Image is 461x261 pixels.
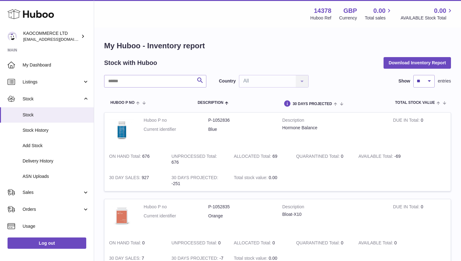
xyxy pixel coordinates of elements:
span: 0.00 [434,7,446,15]
h1: My Huboo - Inventory report [104,41,451,51]
span: Listings [23,79,82,85]
span: Add Stock [23,143,89,149]
td: 676 [167,149,229,170]
span: ASN Uploads [23,173,89,179]
td: 0 [388,113,451,149]
strong: UNPROCESSED Total [172,154,217,160]
strong: DUE IN Total [393,204,421,211]
dd: P-1052836 [208,117,273,123]
strong: ALLOCATED Total [234,240,272,247]
span: 0 [341,240,343,245]
strong: Total stock value [234,175,268,182]
div: Currency [339,15,357,21]
strong: QUARANTINED Total [296,154,341,160]
span: Orders [23,206,82,212]
strong: QUARANTINED Total [296,240,341,247]
dt: Current identifier [144,213,208,219]
div: Hormone Balance [282,125,384,131]
strong: ON HAND Total [109,240,142,247]
a: 0.00 AVAILABLE Stock Total [400,7,453,21]
strong: GBP [343,7,357,15]
span: Sales [23,189,82,195]
strong: 30 DAY SALES [109,175,142,182]
strong: UNPROCESSED Total [172,240,218,247]
img: product image [109,117,134,142]
dd: P-1052835 [208,204,273,210]
strong: ON HAND Total [109,154,142,160]
dt: Huboo P no [144,117,208,123]
strong: AVAILABLE Total [358,240,394,247]
img: hello@lunera.co.uk [8,32,17,41]
td: 0 [167,235,229,251]
span: 0 [341,154,343,159]
span: Total stock value [395,101,435,105]
div: Bloat-X10 [282,211,384,217]
dd: Blue [208,126,273,132]
button: Download Inventory Report [384,57,451,68]
span: Usage [23,223,89,229]
td: 676 [104,149,167,170]
strong: AVAILABLE Total [358,154,394,160]
span: Huboo P no [110,101,135,105]
strong: DUE IN Total [393,118,421,124]
strong: 14378 [314,7,331,15]
td: 69 [229,149,291,170]
span: 30 DAYS PROJECTED [293,102,332,106]
span: [EMAIL_ADDRESS][DOMAIN_NAME] [23,37,92,42]
span: Stock [23,112,89,118]
h2: Stock with Huboo [104,59,157,67]
span: 0.00 [269,175,277,180]
a: 0.00 Total sales [365,7,393,21]
span: 0.00 [374,7,386,15]
strong: Description [282,117,384,125]
dd: Orange [208,213,273,219]
dt: Huboo P no [144,204,208,210]
a: Log out [8,237,86,249]
td: 0 [388,199,451,235]
td: 0 [104,235,167,251]
td: 927 [104,170,167,191]
img: product image [109,204,134,229]
strong: Description [282,204,384,211]
td: 0 [354,235,416,251]
strong: ALLOCATED Total [234,154,272,160]
span: Stock [23,96,82,102]
div: Huboo Ref [310,15,331,21]
span: Total sales [365,15,393,21]
td: 0 [229,235,291,251]
span: AVAILABLE Stock Total [400,15,453,21]
span: Delivery History [23,158,89,164]
span: My Dashboard [23,62,89,68]
td: -69 [354,149,416,170]
div: KAOCOMMERCE LTD [23,30,80,42]
span: Stock History [23,127,89,133]
strong: 30 DAYS PROJECTED [172,175,218,182]
span: entries [438,78,451,84]
label: Show [399,78,410,84]
span: Description [198,101,223,105]
td: -251 [167,170,229,191]
dt: Current identifier [144,126,208,132]
label: Country [219,78,236,84]
span: 0.00 [269,256,277,261]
